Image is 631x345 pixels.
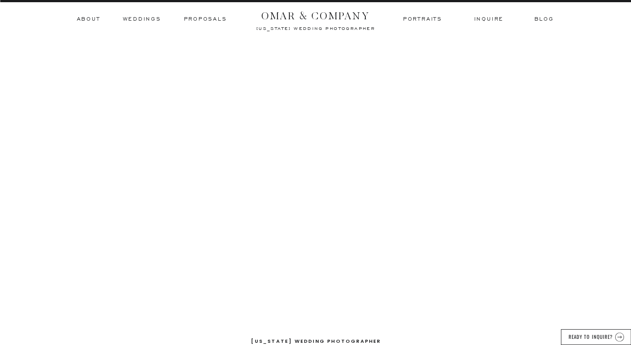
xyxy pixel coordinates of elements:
a: Proposals [184,15,227,23]
a: Weddings [123,15,161,23]
a: ABOUT [77,15,100,23]
a: inquire [474,15,504,23]
a: OMAR & COMPANY [252,7,379,19]
a: Portraits [402,15,444,23]
a: BLOG [534,15,553,23]
a: READY TO INQUIRE? [567,333,614,339]
a: [US_STATE] wedding photographer [227,25,405,30]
